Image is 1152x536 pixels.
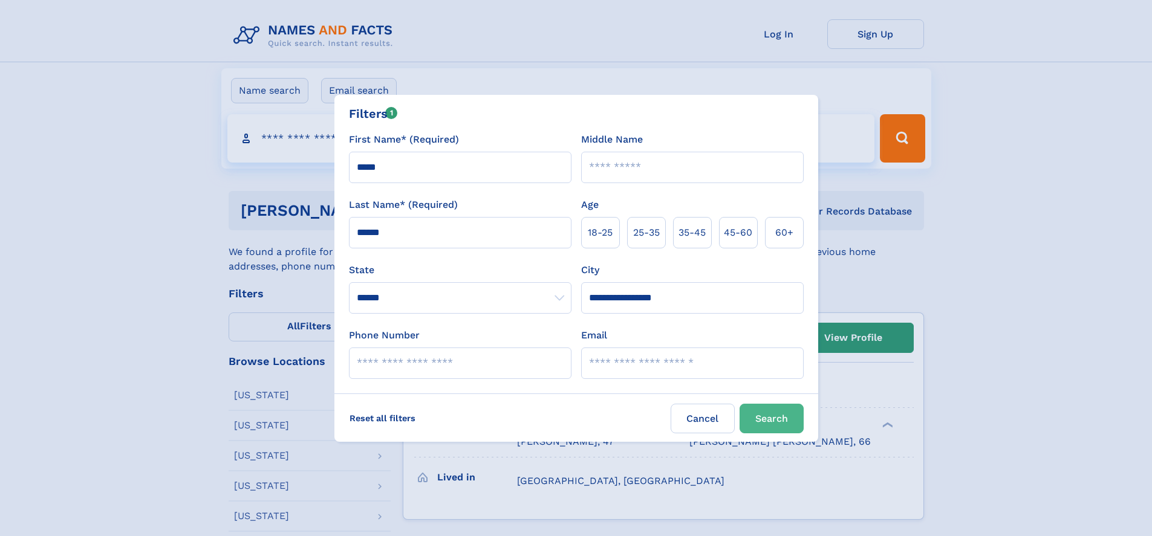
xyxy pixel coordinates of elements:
label: First Name* (Required) [349,132,459,147]
span: 18‑25 [588,225,613,240]
span: 60+ [775,225,793,240]
label: State [349,263,571,277]
label: Phone Number [349,328,420,343]
label: Cancel [671,404,735,433]
button: Search [740,404,804,433]
span: 35‑45 [679,225,706,240]
label: Reset all filters [342,404,423,433]
label: Last Name* (Required) [349,198,458,212]
div: Filters [349,105,398,123]
label: Middle Name [581,132,643,147]
span: 25‑35 [633,225,660,240]
label: Age [581,198,599,212]
label: City [581,263,599,277]
label: Email [581,328,607,343]
span: 45‑60 [724,225,752,240]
